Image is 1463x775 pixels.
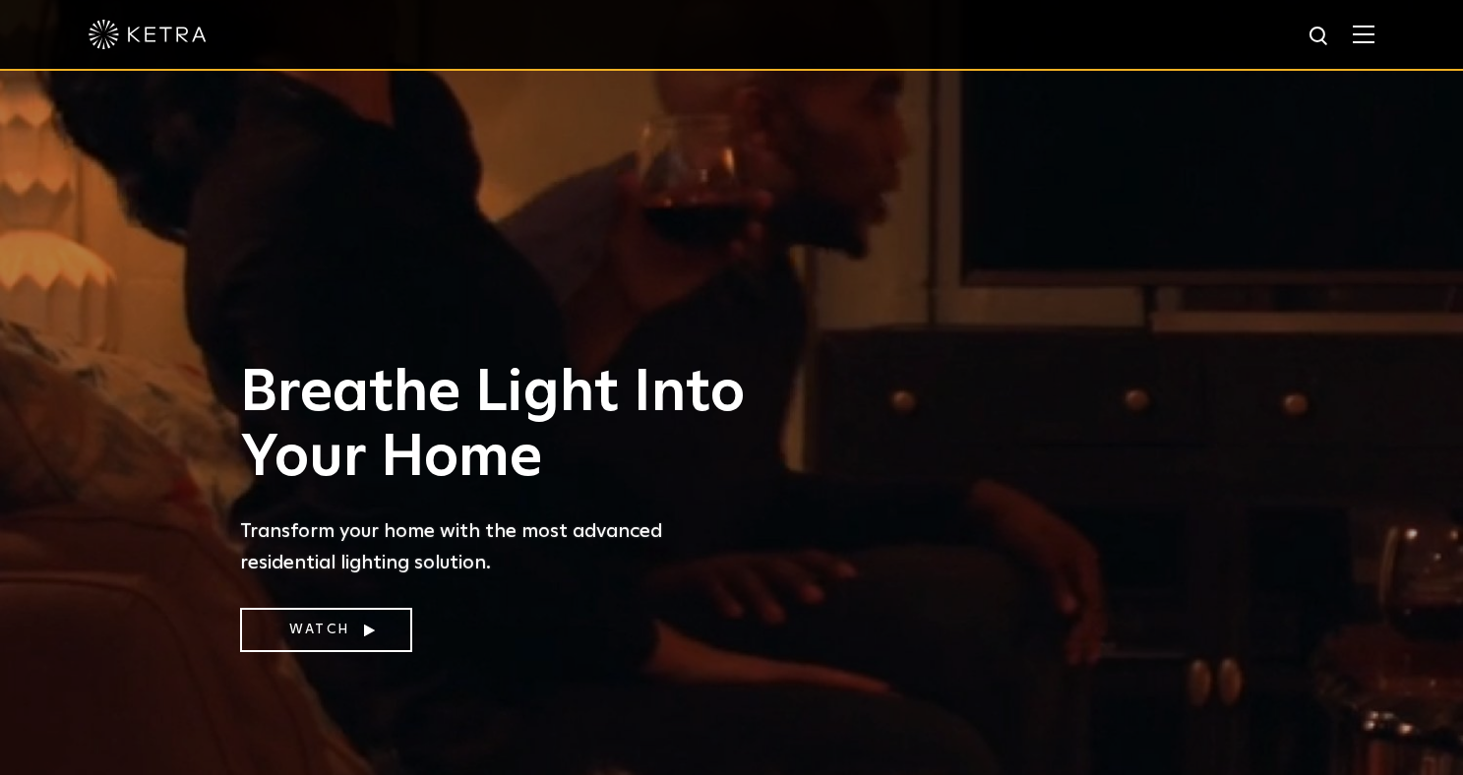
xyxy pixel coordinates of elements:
img: ketra-logo-2019-white [89,20,207,49]
a: Watch [240,608,412,652]
p: Transform your home with the most advanced residential lighting solution. [240,515,762,578]
img: search icon [1308,25,1332,49]
h1: Breathe Light Into Your Home [240,361,762,491]
img: Hamburger%20Nav.svg [1353,25,1374,43]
